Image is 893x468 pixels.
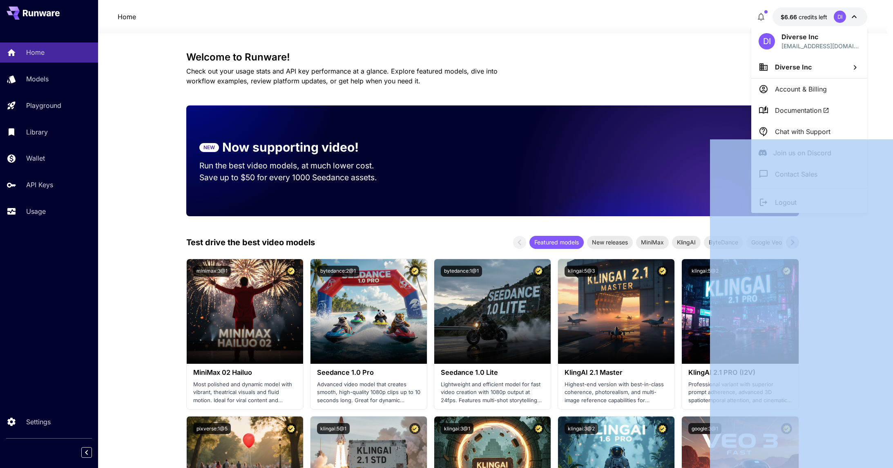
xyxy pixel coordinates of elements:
p: Account & Billing [775,84,827,94]
span: Documentation [775,105,829,115]
span: Diverse Inc [775,63,812,71]
div: DI [759,33,775,49]
p: Chat with Support [775,127,830,137]
p: [EMAIL_ADDRESS][DOMAIN_NAME] [781,42,860,50]
div: 채팅 위젯 [710,139,893,468]
button: Diverse Inc [751,56,867,78]
p: Diverse Inc [781,32,860,42]
div: payment@diverse-inc.co.kr [781,42,860,50]
iframe: Chat Widget [710,139,893,468]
